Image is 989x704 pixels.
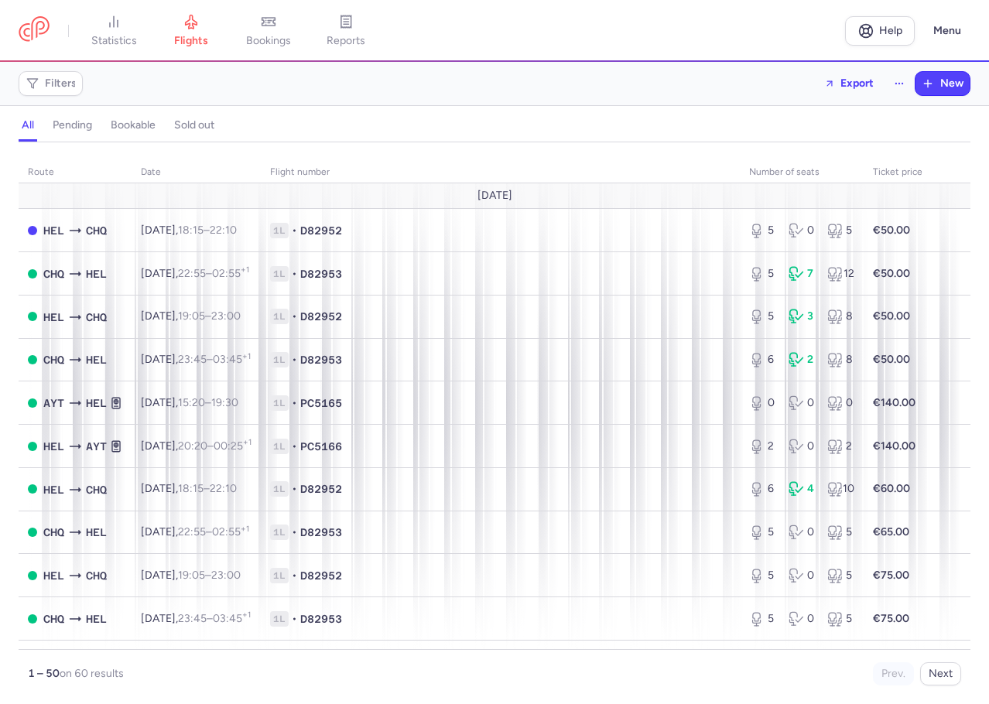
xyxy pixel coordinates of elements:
[873,439,915,453] strong: €140.00
[789,309,816,324] div: 3
[86,481,107,498] span: CHQ
[827,481,854,497] div: 10
[749,395,776,411] div: 0
[141,525,249,538] span: [DATE],
[75,14,152,48] a: statistics
[141,309,241,323] span: [DATE],
[60,667,124,680] span: on 60 results
[178,482,237,495] span: –
[246,34,291,48] span: bookings
[873,569,909,582] strong: €75.00
[873,267,910,280] strong: €50.00
[749,309,776,324] div: 5
[845,16,915,46] a: Help
[43,524,64,541] span: CHQ
[749,525,776,540] div: 5
[292,611,297,627] span: •
[178,612,251,625] span: –
[242,610,251,620] sup: +1
[789,223,816,238] div: 0
[178,396,205,409] time: 15:20
[86,222,107,239] span: CHQ
[814,71,884,96] button: Export
[924,16,970,46] button: Menu
[141,353,251,366] span: [DATE],
[300,223,342,238] span: D82952
[827,568,854,583] div: 5
[19,16,50,45] a: CitizenPlane red outlined logo
[827,439,854,454] div: 2
[178,612,207,625] time: 23:45
[28,667,60,680] strong: 1 – 50
[749,266,776,282] div: 5
[178,224,204,237] time: 18:15
[91,34,137,48] span: statistics
[86,567,107,584] span: CHQ
[292,395,297,411] span: •
[43,438,64,455] span: HEL
[86,438,107,455] span: AYT
[211,569,241,582] time: 23:00
[86,265,107,282] span: HEL
[43,610,64,627] span: CHQ
[213,353,251,366] time: 03:45
[292,439,297,454] span: •
[178,569,241,582] span: –
[211,309,241,323] time: 23:00
[230,14,307,48] a: bookings
[241,524,249,534] sup: +1
[43,222,64,239] span: HEL
[477,190,512,202] span: [DATE]
[86,395,107,412] span: HEL
[940,77,963,90] span: New
[864,161,932,184] th: Ticket price
[292,481,297,497] span: •
[141,482,237,495] span: [DATE],
[270,481,289,497] span: 1L
[873,662,914,685] button: Prev.
[22,118,34,132] h4: all
[873,525,909,538] strong: €65.00
[242,351,251,361] sup: +1
[827,266,854,282] div: 12
[141,267,249,280] span: [DATE],
[43,567,64,584] span: HEL
[789,481,816,497] div: 4
[749,352,776,367] div: 6
[873,353,910,366] strong: €50.00
[45,77,77,90] span: Filters
[86,524,107,541] span: HEL
[327,34,365,48] span: reports
[300,525,342,540] span: D82953
[300,266,342,282] span: D82953
[43,265,64,282] span: CHQ
[178,267,206,280] time: 22:55
[307,14,385,48] a: reports
[86,610,107,627] span: HEL
[789,568,816,583] div: 0
[300,481,342,497] span: D82952
[300,395,342,411] span: PC5165
[300,309,342,324] span: D82952
[212,267,249,280] time: 02:55
[213,612,251,625] time: 03:45
[28,226,37,235] span: CLOSED
[827,611,854,627] div: 5
[749,439,776,454] div: 2
[212,525,249,538] time: 02:55
[210,482,237,495] time: 22:10
[43,351,64,368] span: CHQ
[292,309,297,324] span: •
[241,265,249,275] sup: +1
[178,439,252,453] span: –
[174,118,214,132] h4: sold out
[243,437,252,447] sup: +1
[292,525,297,540] span: •
[749,568,776,583] div: 5
[789,395,816,411] div: 0
[879,25,902,36] span: Help
[141,569,241,582] span: [DATE],
[827,395,854,411] div: 0
[300,439,342,454] span: PC5166
[178,525,206,538] time: 22:55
